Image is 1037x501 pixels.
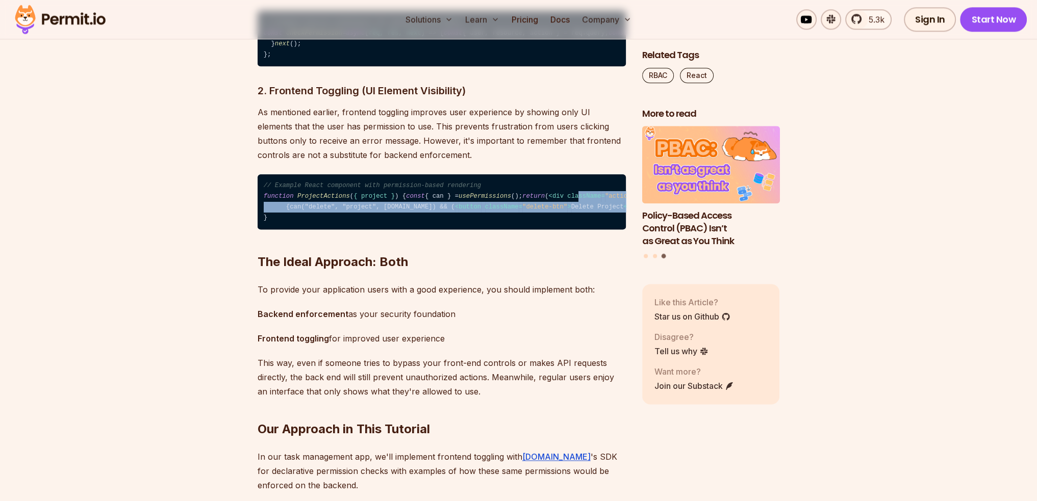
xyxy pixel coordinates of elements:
[258,213,626,270] h2: The Ideal Approach: Both
[863,13,884,25] span: 5.3k
[522,203,567,210] span: "delete-btn"
[401,9,457,30] button: Solutions
[258,380,626,437] h2: Our Approach in This Tutorial
[654,365,734,378] p: Want more?
[522,193,545,200] span: return
[644,254,648,258] button: Go to slide 1
[353,193,395,200] span: { project }
[578,9,636,30] button: Company
[508,9,542,30] a: Pricing
[10,2,110,37] img: Permit logo
[546,9,574,30] a: Docs
[258,356,626,399] p: This way, even if someone tries to bypass your front-end controls or makes API requests directly,...
[258,309,348,319] strong: Backend enforcement
[642,126,780,248] li: 3 of 3
[549,193,643,200] span: < = >
[654,345,709,357] a: Tell us why
[258,331,626,346] p: for improved user experience
[654,296,730,308] p: Like this Article?
[642,108,780,120] h2: More to read
[459,193,511,200] span: usePermissions
[654,331,709,343] p: Disagree?
[654,310,730,323] a: Star us on Github
[258,83,626,99] h3: 2. Frontend Toggling (UI Element Visibility)
[264,193,294,200] span: function
[642,126,780,204] img: Policy-Based Access Control (PBAC) Isn’t as Great as You Think
[605,193,639,200] span: "actions"
[455,203,571,210] span: < = >
[258,450,626,492] p: In our task management app, we'll implement frontend toggling with 's SDK for declarative permiss...
[552,193,564,200] span: div
[485,203,519,210] span: className
[258,333,329,344] strong: Frontend toggling
[459,203,481,210] span: button
[680,68,714,83] a: React
[258,307,626,321] p: as your security foundation
[642,126,780,260] div: Posts
[845,9,892,30] a: 5.3k
[653,254,657,258] button: Go to slide 2
[567,193,601,200] span: className
[662,254,666,258] button: Go to slide 3
[264,182,481,189] span: // Example React component with permission-based rendering
[258,282,626,297] p: To provide your application users with a good experience, you should implement both:
[522,452,591,462] a: [DOMAIN_NAME]
[904,7,956,32] a: Sign In
[406,193,425,200] span: const
[275,40,290,47] span: next
[642,126,780,248] a: Policy-Based Access Control (PBAC) Isn’t as Great as You ThinkPolicy-Based Access Control (PBAC) ...
[654,380,734,392] a: Join our Substack
[960,7,1027,32] a: Start Now
[624,203,657,210] span: </ >
[642,209,780,247] h3: Policy-Based Access Control (PBAC) Isn’t as Great as You Think
[461,9,503,30] button: Learn
[258,174,626,230] code: ( ) { { can } = (); ( ); }
[642,49,780,62] h2: Related Tags
[258,105,626,162] p: As mentioned earlier, frontend toggling improves user experience by showing only UI elements that...
[297,193,350,200] span: ProjectActions
[642,68,674,83] a: RBAC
